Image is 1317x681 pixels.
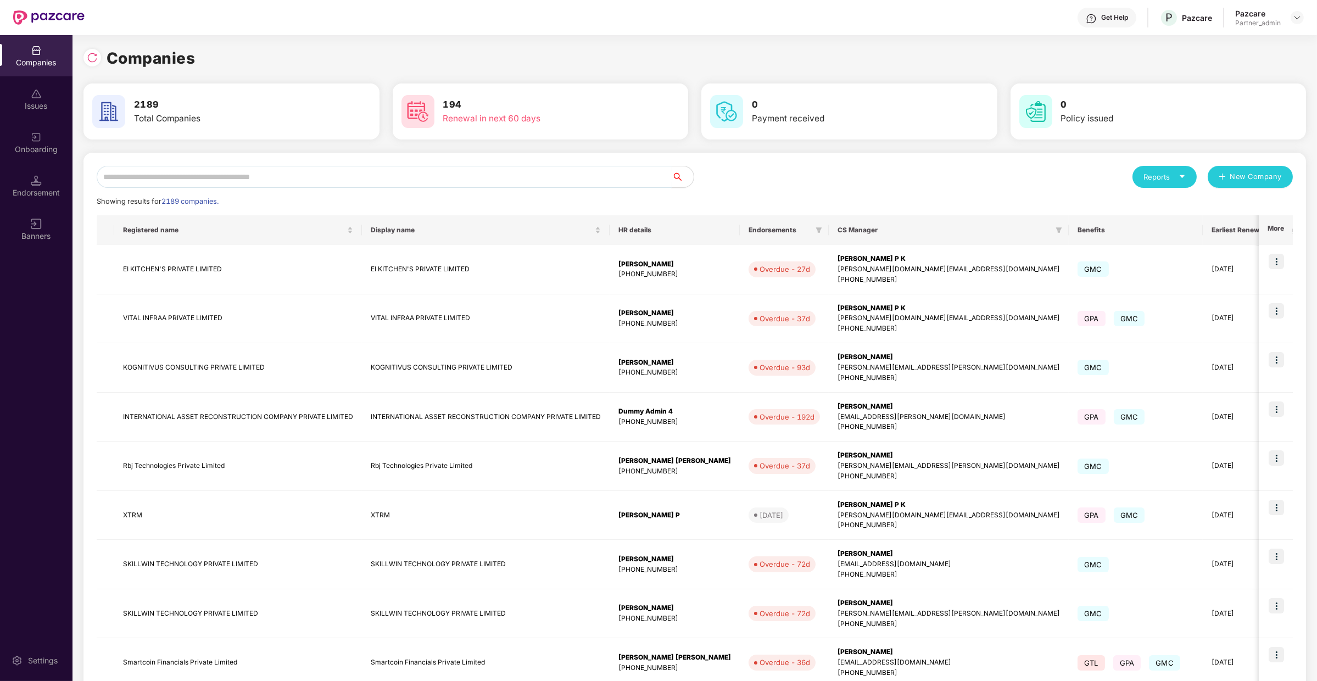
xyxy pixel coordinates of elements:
img: svg+xml;base64,PHN2ZyBpZD0iUmVsb2FkLTMyeDMyIiB4bWxucz0iaHR0cDovL3d3dy53My5vcmcvMjAwMC9zdmciIHdpZH... [87,52,98,63]
img: icon [1269,598,1284,613]
div: [PERSON_NAME] [838,450,1060,461]
div: [PHONE_NUMBER] [838,471,1060,482]
span: GMC [1114,507,1145,523]
td: [DATE] [1203,442,1274,491]
span: caret-down [1179,173,1186,180]
img: svg+xml;base64,PHN2ZyB4bWxucz0iaHR0cDovL3d3dy53My5vcmcvMjAwMC9zdmciIHdpZHRoPSI2MCIgaGVpZ2h0PSI2MC... [92,95,125,128]
div: [PERSON_NAME] [838,549,1060,559]
div: [EMAIL_ADDRESS][DOMAIN_NAME] [838,657,1060,668]
img: icon [1269,549,1284,564]
div: Settings [25,655,61,666]
div: [PERSON_NAME] [618,308,731,319]
img: svg+xml;base64,PHN2ZyB4bWxucz0iaHR0cDovL3d3dy53My5vcmcvMjAwMC9zdmciIHdpZHRoPSI2MCIgaGVpZ2h0PSI2MC... [1019,95,1052,128]
td: VITAL INFRAA PRIVATE LIMITED [362,294,610,344]
div: [PHONE_NUMBER] [618,417,731,427]
span: filter [816,227,822,233]
td: [DATE] [1203,393,1274,442]
td: [DATE] [1203,491,1274,540]
span: CS Manager [838,226,1051,235]
th: Registered name [114,215,362,245]
div: Overdue - 27d [760,264,810,275]
div: Partner_admin [1235,19,1281,27]
th: Earliest Renewal [1203,215,1274,245]
td: SKILLWIN TECHNOLOGY PRIVATE LIMITED [362,589,610,639]
td: XTRM [362,491,610,540]
div: [PERSON_NAME] [618,358,731,368]
div: Overdue - 93d [760,362,810,373]
td: [DATE] [1203,294,1274,344]
div: [PHONE_NUMBER] [838,323,1060,334]
img: svg+xml;base64,PHN2ZyB4bWxucz0iaHR0cDovL3d3dy53My5vcmcvMjAwMC9zdmciIHdpZHRoPSI2MCIgaGVpZ2h0PSI2MC... [401,95,434,128]
div: [PERSON_NAME] P K [838,303,1060,314]
div: [PHONE_NUMBER] [838,275,1060,285]
span: GMC [1078,459,1109,474]
span: GPA [1113,655,1141,671]
img: svg+xml;base64,PHN2ZyBpZD0iSXNzdWVzX2Rpc2FibGVkIiB4bWxucz0iaHR0cDovL3d3dy53My5vcmcvMjAwMC9zdmciIH... [31,88,42,99]
td: KOGNITIVUS CONSULTING PRIVATE LIMITED [362,343,610,393]
h3: 2189 [134,98,316,112]
span: filter [1053,224,1064,237]
span: GTL [1078,655,1105,671]
h3: 0 [1061,98,1243,112]
div: [PHONE_NUMBER] [618,466,731,477]
img: svg+xml;base64,PHN2ZyB3aWR0aD0iMjAiIGhlaWdodD0iMjAiIHZpZXdCb3g9IjAgMCAyMCAyMCIgZmlsbD0ibm9uZSIgeG... [31,132,42,143]
div: [PERSON_NAME] P K [838,254,1060,264]
td: INTERNATIONAL ASSET RECONSTRUCTION COMPANY PRIVATE LIMITED [114,393,362,442]
div: [PHONE_NUMBER] [838,520,1060,531]
td: KOGNITIVUS CONSULTING PRIVATE LIMITED [114,343,362,393]
span: Endorsements [749,226,811,235]
img: icon [1269,401,1284,417]
div: [PERSON_NAME] P K [838,500,1060,510]
div: Overdue - 72d [760,608,810,619]
div: [PERSON_NAME] [PERSON_NAME] [618,456,731,466]
div: Payment received [752,112,934,125]
img: icon [1269,303,1284,319]
td: [DATE] [1203,245,1274,294]
div: [PHONE_NUMBER] [838,619,1060,629]
span: plus [1219,173,1226,182]
img: icon [1269,647,1284,662]
td: SKILLWIN TECHNOLOGY PRIVATE LIMITED [114,540,362,589]
td: EI KITCHEN'S PRIVATE LIMITED [114,245,362,294]
span: search [671,172,694,181]
span: GMC [1114,409,1145,425]
td: [DATE] [1203,540,1274,589]
span: GMC [1078,360,1109,375]
td: Rbj Technologies Private Limited [114,442,362,491]
div: [PERSON_NAME][DOMAIN_NAME][EMAIL_ADDRESS][DOMAIN_NAME] [838,510,1060,521]
span: GMC [1078,557,1109,572]
td: EI KITCHEN'S PRIVATE LIMITED [362,245,610,294]
span: Display name [371,226,593,235]
span: GMC [1078,261,1109,277]
div: [EMAIL_ADDRESS][DOMAIN_NAME] [838,559,1060,570]
div: [PHONE_NUMBER] [618,367,731,378]
span: filter [813,224,824,237]
div: [PERSON_NAME][DOMAIN_NAME][EMAIL_ADDRESS][DOMAIN_NAME] [838,264,1060,275]
img: icon [1269,352,1284,367]
div: [PERSON_NAME] [618,554,731,565]
div: [PERSON_NAME] [838,598,1060,609]
span: GPA [1078,507,1106,523]
button: plusNew Company [1208,166,1293,188]
td: SKILLWIN TECHNOLOGY PRIVATE LIMITED [114,589,362,639]
div: [PERSON_NAME] [PERSON_NAME] [618,652,731,663]
span: New Company [1230,171,1282,182]
span: GPA [1078,409,1106,425]
img: svg+xml;base64,PHN2ZyB4bWxucz0iaHR0cDovL3d3dy53My5vcmcvMjAwMC9zdmciIHdpZHRoPSI2MCIgaGVpZ2h0PSI2MC... [710,95,743,128]
div: [PERSON_NAME] [838,401,1060,412]
div: [PERSON_NAME] [838,647,1060,657]
img: icon [1269,500,1284,515]
div: [PHONE_NUMBER] [838,373,1060,383]
img: svg+xml;base64,PHN2ZyBpZD0iSGVscC0zMngzMiIgeG1sbnM9Imh0dHA6Ly93d3cudzMub3JnLzIwMDAvc3ZnIiB3aWR0aD... [1086,13,1097,24]
td: INTERNATIONAL ASSET RECONSTRUCTION COMPANY PRIVATE LIMITED [362,393,610,442]
div: Overdue - 192d [760,411,814,422]
span: GPA [1078,311,1106,326]
img: svg+xml;base64,PHN2ZyBpZD0iQ29tcGFuaWVzIiB4bWxucz0iaHR0cDovL3d3dy53My5vcmcvMjAwMC9zdmciIHdpZHRoPS... [31,45,42,56]
div: [PHONE_NUMBER] [838,668,1060,678]
div: [PERSON_NAME][EMAIL_ADDRESS][PERSON_NAME][DOMAIN_NAME] [838,609,1060,619]
td: [DATE] [1203,589,1274,639]
td: XTRM [114,491,362,540]
div: [PERSON_NAME] P [618,510,731,521]
th: Display name [362,215,610,245]
div: [PHONE_NUMBER] [618,319,731,329]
